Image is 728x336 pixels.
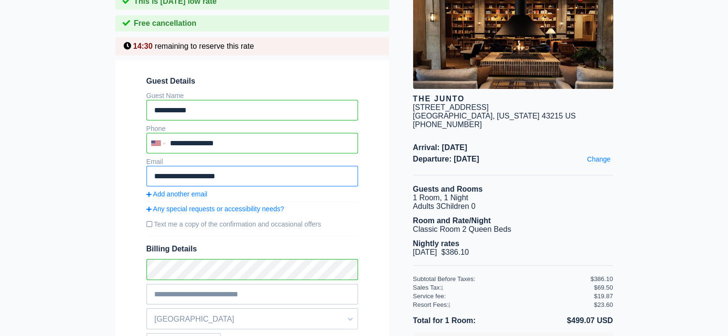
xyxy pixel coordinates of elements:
li: 1 Room, 1 Night [413,194,613,202]
div: $23.60 [594,301,613,308]
span: Guest Details [146,77,358,86]
span: [US_STATE] [497,112,539,120]
span: [GEOGRAPHIC_DATA], [413,112,495,120]
label: Text me a copy of the confirmation and occasional offers [146,217,358,232]
label: Guest Name [146,92,184,99]
label: Email [146,158,163,165]
a: Any special requests or accessibility needs? [146,205,358,213]
li: Classic Room 2 Queen Beds [413,225,613,234]
span: 14:30 [133,42,153,50]
div: [STREET_ADDRESS] [413,103,489,112]
div: $69.50 [594,284,613,291]
span: [DATE] $386.10 [413,248,469,256]
label: Phone [146,125,166,132]
div: [PHONE_NUMBER] [413,120,613,129]
div: Resort Fees: [413,301,591,308]
span: Billing Details [146,245,358,253]
a: Add another email [146,190,358,198]
li: Total for 1 Room: [413,314,513,327]
span: 43215 [542,112,563,120]
span: [GEOGRAPHIC_DATA] [147,311,358,327]
div: Subtotal Before Taxes: [413,275,591,282]
div: $386.10 [591,275,613,282]
div: Sales Tax: [413,284,591,291]
a: Change [584,153,613,165]
span: US [565,112,576,120]
span: Children 0 [440,202,475,210]
div: Free cancellation [115,15,389,32]
b: Guests and Rooms [413,185,483,193]
div: United States: +1 [147,134,168,152]
b: Room and Rate/Night [413,217,491,225]
b: Nightly rates [413,239,459,248]
div: Service fee: [413,293,591,300]
li: Adults 3 [413,202,613,211]
div: The Junto [413,95,613,103]
span: remaining to reserve this rate [155,42,254,50]
span: Departure: [DATE] [413,155,613,163]
div: $19.87 [594,293,613,300]
span: Arrival: [DATE] [413,143,613,152]
li: $499.07 USD [513,314,613,327]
